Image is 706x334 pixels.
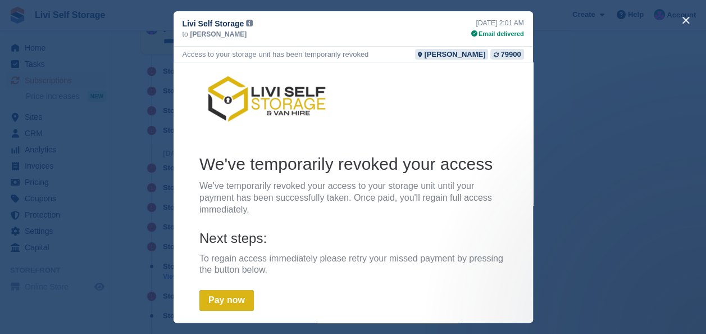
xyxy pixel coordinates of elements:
a: 0333 335 5433 [51,301,111,311]
a: [PERSON_NAME] [415,49,488,60]
button: close [677,11,695,29]
img: Livi Self Storage Logo [26,10,161,64]
span: Livi Self Storage [183,18,244,29]
a: [EMAIL_ADDRESS][DOMAIN_NAME] [152,290,309,300]
h4: Next steps: [26,167,334,184]
img: icon-info-grey-7440780725fd019a000dd9b08b2336e03edf1995a4989e88bcd33f0948082b44.svg [246,20,253,26]
p: To regain access immediately please retry your missed payment by pressing the button below. [26,191,334,214]
a: 79900 [490,49,523,60]
div: [PERSON_NAME] [424,49,485,60]
div: [DATE] 2:01 AM [471,18,524,28]
h2: We've temporarily revoked your access [26,91,334,112]
span: [PERSON_NAME] [190,29,247,39]
span: to [183,29,188,39]
div: Access to your storage unit has been temporarily revoked [183,49,369,60]
div: 79900 [500,49,521,60]
p: We've temporarily revoked your access to your storage unit until your payment has been successful... [26,118,334,153]
div: Email delivered [471,29,524,39]
a: Pay now [26,228,80,249]
p: If you do not manually retry your payment, we'll automatically attempt to collect it over the com... [26,266,334,313]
